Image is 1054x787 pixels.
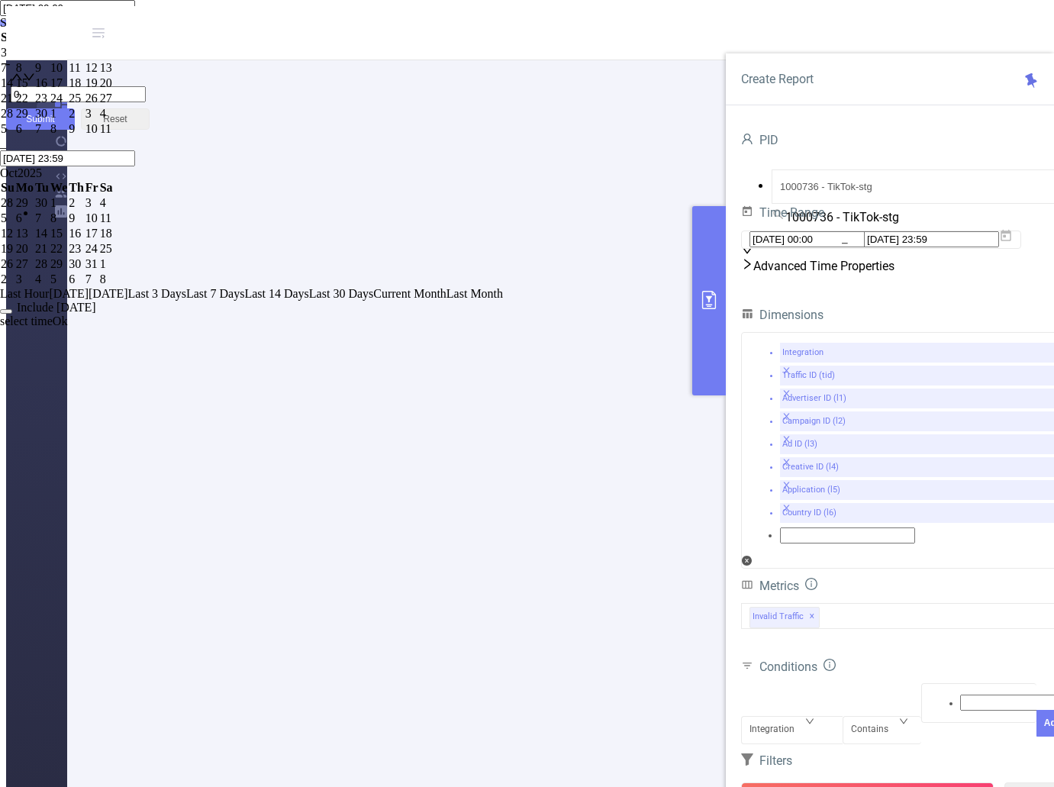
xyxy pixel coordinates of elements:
div: 2 [69,107,84,121]
div: 12 [1,227,15,240]
td: September 26, 2025 [85,91,99,106]
td: October 8, 2025 [50,211,68,226]
td: October 20, 2025 [15,241,34,256]
div: 15 [50,227,67,240]
td: September 16, 2025 [34,76,50,91]
div: 19 [85,76,98,90]
td: October 2, 2025 [68,106,85,121]
div: 24 [50,92,67,105]
div: 26 [85,92,98,105]
div: 5 [1,211,15,225]
span: Sa [100,181,113,194]
td: October 4, 2025 [99,106,114,121]
td: September 9, 2025 [34,60,50,76]
div: 14 [1,76,15,90]
div: 25 [69,92,84,105]
div: 26 [1,257,15,271]
div: 4 [100,107,113,121]
div: 17 [50,76,67,90]
div: 28 [1,196,15,210]
td: September 22, 2025 [15,91,34,106]
div: 22 [16,92,34,105]
td: October 30, 2025 [68,256,85,272]
div: 6 [16,122,34,136]
td: September 30, 2025 [34,106,50,121]
span: Tu [35,181,49,194]
span: Su [1,181,15,194]
span: Last 3 Days [128,287,186,300]
div: 7 [1,61,15,75]
div: 18 [100,227,113,240]
td: October 2, 2025 [68,195,85,211]
td: November 8, 2025 [99,272,114,287]
span: Fr [85,181,98,194]
td: October 25, 2025 [99,241,114,256]
th: Mon [15,180,34,195]
span: Last 7 Days [186,287,244,300]
td: September 10, 2025 [50,60,68,76]
div: 19 [1,242,15,256]
div: 20 [100,76,113,90]
td: September 24, 2025 [50,91,68,106]
div: 15 [16,76,34,90]
div: 6 [69,273,84,286]
div: 1 [50,196,67,210]
div: 21 [1,92,15,105]
div: 11 [100,211,113,225]
span: [DATE] [89,287,128,300]
td: November 7, 2025 [85,272,99,287]
th: Thu [68,180,85,195]
div: 8 [100,273,113,286]
td: September 12, 2025 [85,60,99,76]
span: [DATE] [49,287,89,300]
div: 25 [100,242,113,256]
span: We [50,181,67,194]
div: 24 [85,242,98,256]
td: September 18, 2025 [68,76,85,91]
td: November 1, 2025 [99,256,114,272]
td: October 27, 2025 [15,256,34,272]
div: 5 [1,122,15,136]
div: 7 [35,211,49,225]
div: 10 [85,211,98,225]
div: 7 [85,273,98,286]
div: 31 [1,46,15,60]
div: 11 [100,122,113,136]
td: October 16, 2025 [68,226,85,241]
td: October 21, 2025 [34,241,50,256]
div: 29 [16,107,34,121]
td: October 6, 2025 [15,121,34,137]
div: 16 [69,227,84,240]
td: October 11, 2025 [99,121,114,137]
td: October 14, 2025 [34,226,50,241]
div: 22 [50,242,67,256]
div: 21 [35,242,49,256]
div: 27 [100,92,113,105]
span: Su [1,31,15,44]
td: October 7, 2025 [34,121,50,137]
div: 13 [16,227,34,240]
td: September 17, 2025 [50,76,68,91]
td: September 13, 2025 [99,60,114,76]
div: 3 [85,107,98,121]
td: November 3, 2025 [15,272,34,287]
div: 4 [100,196,113,210]
td: September 8, 2025 [15,60,34,76]
td: October 31, 2025 [85,256,99,272]
div: 9 [35,61,49,75]
td: October 29, 2025 [50,256,68,272]
td: October 10, 2025 [85,121,99,137]
div: 10 [85,122,98,136]
td: September 15, 2025 [15,76,34,91]
td: October 22, 2025 [50,241,68,256]
td: October 24, 2025 [85,241,99,256]
td: October 13, 2025 [15,226,34,241]
span: Last 14 Days [244,287,308,300]
div: 20 [16,242,34,256]
td: October 4, 2025 [99,195,114,211]
th: Wed [50,180,68,195]
td: November 6, 2025 [68,272,85,287]
td: November 4, 2025 [34,272,50,287]
div: 30 [69,257,84,271]
div: 13 [100,61,113,75]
